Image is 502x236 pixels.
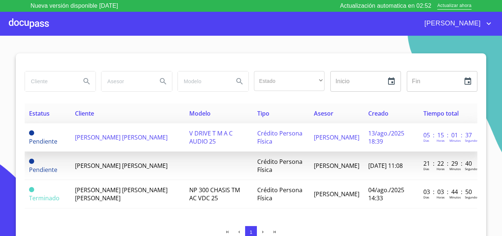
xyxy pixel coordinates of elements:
span: Creado [368,109,388,117]
span: Crédito Persona Física [257,186,302,202]
button: Search [78,73,96,90]
button: account of current user [419,18,493,29]
p: Minutos [449,195,461,199]
input: search [101,71,151,91]
span: Pendiente [29,159,34,164]
span: Tipo [257,109,269,117]
input: search [178,71,228,91]
span: Tiempo total [423,109,459,117]
span: 04/ago./2025 14:33 [368,186,404,202]
div: ​ [254,71,324,91]
span: Pendiente [29,137,57,145]
button: Search [154,73,172,90]
span: [PERSON_NAME] [419,18,484,29]
p: Minutos [449,167,461,171]
span: Asesor [314,109,333,117]
span: [PERSON_NAME] [PERSON_NAME] [75,162,168,170]
p: Segundos [465,167,478,171]
p: Dias [423,167,429,171]
span: Terminado [29,187,34,192]
input: search [25,71,75,91]
button: Search [231,73,248,90]
span: Crédito Persona Física [257,158,302,174]
span: 1 [250,229,252,235]
p: Minutos [449,138,461,142]
span: [PERSON_NAME] [314,162,359,170]
span: 13/ago./2025 18:39 [368,129,404,145]
p: Dias [423,138,429,142]
p: 21 : 22 : 29 : 40 [423,159,473,168]
span: [PERSON_NAME] [PERSON_NAME] [75,133,168,141]
p: Horas [437,167,445,171]
p: Segundos [465,195,478,199]
p: Actualización automatica en 02:52 [340,1,431,10]
span: Pendiente [29,130,34,135]
span: NP 300 CHASIS TM AC VDC 25 [189,186,240,202]
span: Pendiente [29,166,57,174]
p: 03 : 03 : 44 : 50 [423,188,473,196]
span: Cliente [75,109,94,117]
span: [DATE] 11:08 [368,162,403,170]
p: 05 : 15 : 01 : 37 [423,131,473,139]
p: Segundos [465,138,478,142]
p: Nueva versión disponible [DATE] [31,1,118,10]
span: Crédito Persona Física [257,129,302,145]
p: Horas [437,138,445,142]
span: [PERSON_NAME] [314,133,359,141]
span: Estatus [29,109,50,117]
p: Dias [423,195,429,199]
span: V DRIVE T M A C AUDIO 25 [189,129,233,145]
span: [PERSON_NAME] [PERSON_NAME] [PERSON_NAME] [75,186,168,202]
span: Modelo [189,109,211,117]
span: [PERSON_NAME] [314,190,359,198]
p: Horas [437,195,445,199]
span: Terminado [29,194,60,202]
span: Actualizar ahora [437,2,471,10]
